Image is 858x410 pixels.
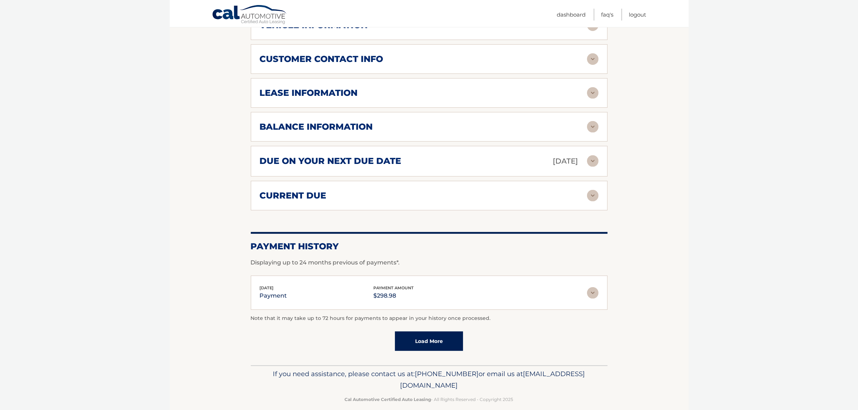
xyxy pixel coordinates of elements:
h2: Payment History [251,241,608,252]
a: Cal Automotive [212,5,288,26]
a: Logout [629,9,646,21]
img: accordion-rest.svg [587,121,599,133]
p: Note that it may take up to 72 hours for payments to appear in your history once processed. [251,314,608,323]
p: Displaying up to 24 months previous of payments*. [251,258,608,267]
strong: Cal Automotive Certified Auto Leasing [345,397,431,402]
h2: current due [260,190,326,201]
a: FAQ's [601,9,614,21]
h2: customer contact info [260,54,383,64]
img: accordion-rest.svg [587,53,599,65]
img: accordion-rest.svg [587,87,599,99]
span: payment amount [374,285,414,290]
span: [PHONE_NUMBER] [415,370,479,378]
p: [DATE] [553,155,578,168]
span: [DATE] [260,285,274,290]
p: - All Rights Reserved - Copyright 2025 [255,396,603,403]
h2: lease information [260,88,358,98]
h2: due on your next due date [260,156,401,166]
p: $298.98 [374,291,414,301]
img: accordion-rest.svg [587,155,599,167]
a: Load More [395,331,463,351]
a: Dashboard [557,9,586,21]
img: accordion-rest.svg [587,287,599,299]
p: payment [260,291,287,301]
img: accordion-rest.svg [587,190,599,201]
p: If you need assistance, please contact us at: or email us at [255,368,603,391]
h2: balance information [260,121,373,132]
